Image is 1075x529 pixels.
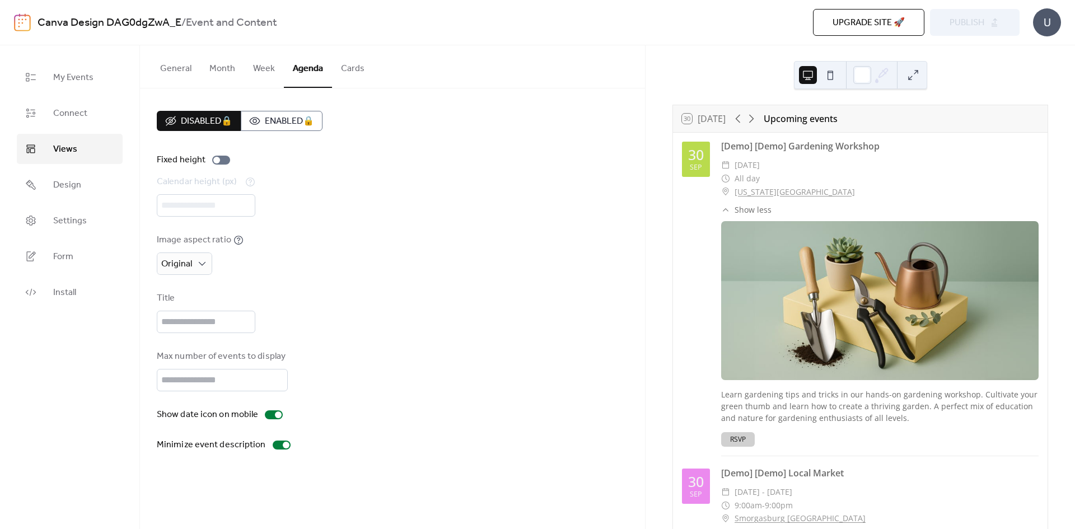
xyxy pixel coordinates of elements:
[1033,8,1061,36] div: U
[735,485,792,499] span: [DATE] - [DATE]
[735,158,760,172] span: [DATE]
[17,241,123,271] a: Form
[53,107,87,120] span: Connect
[53,71,94,85] span: My Events
[17,98,123,128] a: Connect
[14,13,31,31] img: logo
[735,172,760,185] span: All day
[244,45,284,87] button: Week
[53,286,76,299] span: Install
[721,204,730,216] div: ​
[157,438,266,452] div: Minimize event description
[721,485,730,499] div: ​
[17,277,123,307] a: Install
[765,499,793,512] span: 9:00pm
[38,12,181,34] a: Canva Design DAG0dgZwA_E
[53,143,77,156] span: Views
[721,172,730,185] div: ​
[157,153,205,167] div: Fixed height
[690,490,702,498] div: Sep
[833,16,905,30] span: Upgrade site 🚀
[151,45,200,87] button: General
[735,185,855,199] a: [US_STATE][GEOGRAPHIC_DATA]
[721,185,730,199] div: ​
[161,255,192,273] span: Original
[721,221,1039,380] img: [Demo] [Demo] Gardening Workshop event image
[53,214,87,228] span: Settings
[688,148,704,162] div: 30
[762,499,765,512] span: -
[721,512,730,525] div: ​
[17,134,123,164] a: Views
[690,164,702,171] div: Sep
[721,158,730,172] div: ​
[157,408,258,422] div: Show date icon on mobile
[721,466,1039,480] div: [Demo] [Demo] Local Market
[157,233,231,247] div: Image aspect ratio
[721,499,730,512] div: ​
[17,62,123,92] a: My Events
[53,250,73,264] span: Form
[813,9,924,36] button: Upgrade site 🚀
[157,350,286,363] div: Max number of events to display
[721,432,755,447] button: RSVP
[688,474,704,488] div: 30
[721,388,1039,424] div: Learn gardening tips and tricks in our hands-on gardening workshop. Cultivate your green thumb an...
[186,12,277,34] b: Event and Content
[200,45,244,87] button: Month
[284,45,332,88] button: Agenda
[157,292,253,305] div: Title
[721,204,772,216] button: ​Show less
[53,179,81,192] span: Design
[764,112,838,125] div: Upcoming events
[17,170,123,200] a: Design
[735,499,762,512] span: 9:00am
[332,45,373,87] button: Cards
[735,204,772,216] span: Show less
[735,512,866,525] a: Smorgasburg [GEOGRAPHIC_DATA]
[181,12,186,34] b: /
[17,205,123,236] a: Settings
[721,139,1039,153] div: [Demo] [Demo] Gardening Workshop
